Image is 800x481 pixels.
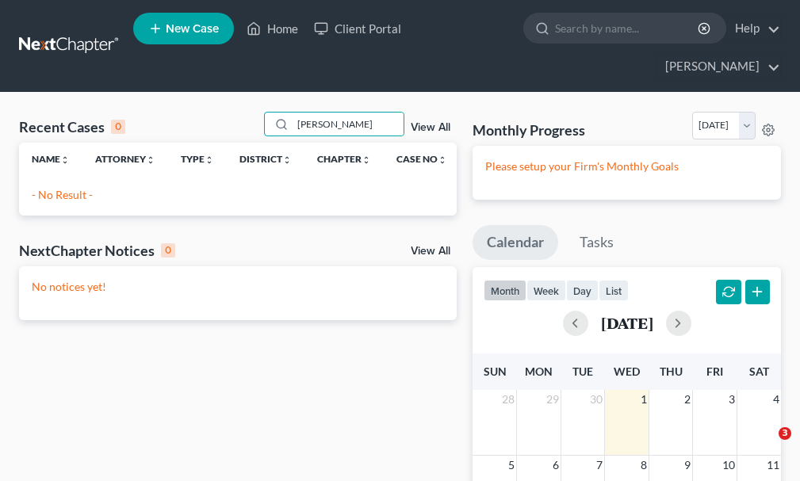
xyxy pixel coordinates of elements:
a: View All [411,122,450,133]
button: week [526,280,566,301]
a: View All [411,246,450,257]
a: [PERSON_NAME] [657,52,780,81]
input: Search by name... [293,113,404,136]
span: Sun [484,365,507,378]
span: 6 [551,456,561,475]
button: day [566,280,599,301]
i: unfold_more [282,155,292,165]
div: Recent Cases [19,117,125,136]
span: Thu [660,365,683,378]
span: 3 [779,427,791,440]
span: 3 [727,390,737,409]
i: unfold_more [205,155,214,165]
a: Nameunfold_more [32,153,70,165]
a: Chapterunfold_more [317,153,371,165]
h2: [DATE] [601,315,653,331]
span: 4 [771,390,781,409]
span: 1 [639,390,649,409]
span: 30 [588,390,604,409]
a: Home [239,14,306,43]
a: Districtunfold_more [239,153,292,165]
h3: Monthly Progress [473,120,585,139]
span: 2 [683,390,692,409]
span: Tue [572,365,593,378]
button: list [599,280,629,301]
div: 0 [161,243,175,258]
div: NextChapter Notices [19,241,175,260]
span: 10 [721,456,737,475]
i: unfold_more [146,155,155,165]
a: Attorneyunfold_more [95,153,155,165]
span: 28 [500,390,516,409]
span: 29 [545,390,561,409]
input: Search by name... [555,13,700,43]
span: 9 [683,456,692,475]
p: - No Result - [32,187,444,203]
button: month [484,280,526,301]
a: Calendar [473,225,558,260]
iframe: Intercom live chat [746,427,784,465]
span: Sat [749,365,769,378]
i: unfold_more [438,155,447,165]
span: Mon [525,365,553,378]
a: Typeunfold_more [181,153,214,165]
i: unfold_more [362,155,371,165]
span: Fri [706,365,723,378]
a: Help [727,14,780,43]
span: New Case [166,23,219,35]
p: Please setup your Firm's Monthly Goals [485,158,768,174]
span: 5 [507,456,516,475]
span: Wed [614,365,640,378]
a: Client Portal [306,14,409,43]
p: No notices yet! [32,279,444,295]
a: Tasks [565,225,628,260]
span: 7 [595,456,604,475]
a: Case Nounfold_more [396,153,447,165]
span: 8 [639,456,649,475]
i: unfold_more [60,155,70,165]
div: 0 [111,120,125,134]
